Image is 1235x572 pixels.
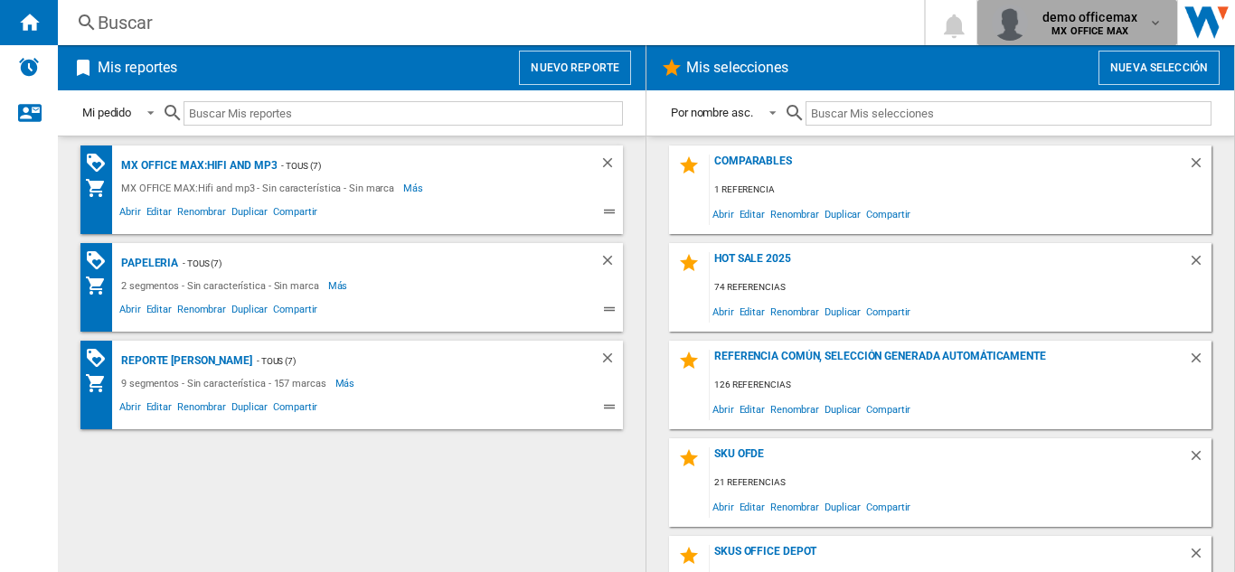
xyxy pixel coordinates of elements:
span: Editar [144,399,174,420]
div: - TOUS (7) [277,155,563,177]
div: Borrar [599,350,623,372]
div: Papeleria [117,252,178,275]
div: - TOUS (7) [178,252,563,275]
span: Editar [144,301,174,323]
div: Borrar [1188,252,1211,277]
div: Borrar [1188,350,1211,374]
span: Compartir [863,202,913,226]
span: Editar [737,299,768,324]
span: Duplicar [229,399,270,420]
span: Compartir [270,399,320,420]
h2: Mis reportes [94,51,181,85]
div: 126 referencias [710,374,1211,397]
span: Abrir [117,399,144,420]
img: alerts-logo.svg [18,56,40,78]
span: Compartir [270,301,320,323]
div: 2 segmentos - Sin característica - Sin marca [117,275,328,296]
input: Buscar Mis reportes [184,101,623,126]
b: MX OFFICE MAX [1051,25,1128,37]
div: Por nombre asc. [671,106,753,119]
div: 9 segmentos - Sin característica - 157 marcas [117,372,335,394]
span: Más [328,275,351,296]
div: Buscar [98,10,877,35]
span: Abrir [117,301,144,323]
div: skus office depot [710,545,1188,569]
div: Mi colección [85,372,117,394]
span: Renombrar [768,202,822,226]
h2: Mis selecciones [683,51,793,85]
span: Renombrar [768,299,822,324]
div: 1 referencia [710,179,1211,202]
div: Reporte [PERSON_NAME] [117,350,252,372]
div: Mi colección [85,275,117,296]
button: Nuevo reporte [519,51,631,85]
span: Editar [737,202,768,226]
span: Abrir [710,494,737,519]
span: Abrir [710,202,737,226]
span: Renombrar [174,399,229,420]
span: Abrir [710,299,737,324]
div: Borrar [1188,545,1211,569]
span: Duplicar [822,202,863,226]
span: Duplicar [229,301,270,323]
span: Renombrar [174,301,229,323]
div: Borrar [599,155,623,177]
span: Compartir [270,203,320,225]
span: demo officemax [1042,8,1137,26]
div: MX OFFICE MAX:Hifi and mp3 - Sin característica - Sin marca [117,177,403,199]
input: Buscar Mis selecciones [806,101,1211,126]
span: Compartir [863,397,913,421]
div: Mi pedido [82,106,131,119]
span: Renombrar [174,203,229,225]
span: Renombrar [768,494,822,519]
div: Matriz de PROMOCIONES [85,249,117,272]
div: Borrar [599,252,623,275]
span: Duplicar [822,299,863,324]
span: Editar [737,494,768,519]
span: Duplicar [822,494,863,519]
div: Hot Sale 2025 [710,252,1188,277]
div: Borrar [1188,155,1211,179]
div: 74 referencias [710,277,1211,299]
span: Abrir [117,203,144,225]
span: Compartir [863,494,913,519]
img: profile.jpg [992,5,1028,41]
div: Matriz de PROMOCIONES [85,347,117,370]
span: Renombrar [768,397,822,421]
span: Compartir [863,299,913,324]
div: Matriz de PROMOCIONES [85,152,117,174]
span: Abrir [710,397,737,421]
span: Editar [737,397,768,421]
span: Duplicar [822,397,863,421]
span: Más [403,177,426,199]
button: Nueva selección [1098,51,1220,85]
span: Editar [144,203,174,225]
div: 21 referencias [710,472,1211,494]
div: Borrar [1188,447,1211,472]
div: Referencia común, selección generada automáticamente [710,350,1188,374]
span: Duplicar [229,203,270,225]
div: sku ofde [710,447,1188,472]
span: Más [335,372,358,394]
div: Mi colección [85,177,117,199]
div: Comparables [710,155,1188,179]
div: MX OFFICE MAX:Hifi and mp3 [117,155,277,177]
div: - TOUS (7) [252,350,563,372]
